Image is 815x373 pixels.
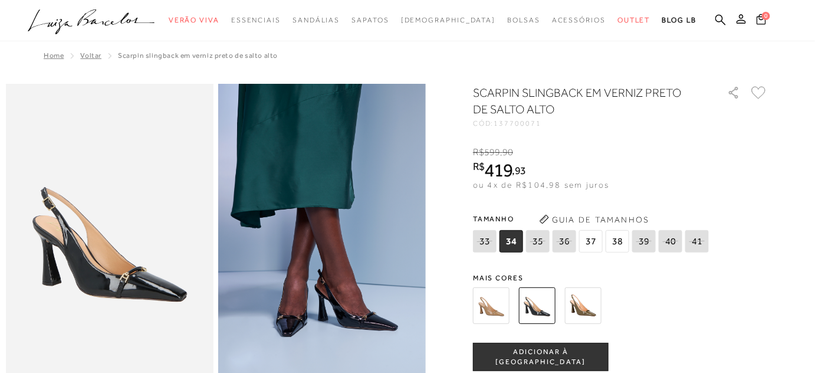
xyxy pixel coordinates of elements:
span: BLOG LB [662,16,696,24]
i: R$ [473,161,485,172]
a: categoryNavScreenReaderText [293,9,340,31]
img: SCARPIN SLINGBACK EM VERNIZ BEGE ARGILA DE SALTO ALTO [473,287,510,324]
i: , [512,165,526,176]
a: categoryNavScreenReaderText [552,9,606,31]
span: 37 [579,230,603,253]
span: Acessórios [552,16,606,24]
span: Sapatos [351,16,389,24]
span: 0 [762,12,770,20]
span: 38 [606,230,629,253]
span: SCARPIN SLINGBACK EM VERNIZ PRETO DE SALTO ALTO [118,51,278,60]
a: Voltar [80,51,101,60]
a: BLOG LB [662,9,696,31]
img: SCARPIN SLINGBACK EM VERNIZ VERDE TOMILHO DE SALTO ALTO [565,287,602,324]
a: categoryNavScreenReaderText [617,9,650,31]
a: Home [44,51,64,60]
img: SCARPIN SLINGBACK EM VERNIZ PRETO DE SALTO ALTO [519,287,556,324]
h1: SCARPIN SLINGBACK EM VERNIZ PRETO DE SALTO ALTO [473,84,694,117]
span: Sandálias [293,16,340,24]
div: CÓD: [473,120,709,127]
a: categoryNavScreenReaderText [351,9,389,31]
span: 34 [499,230,523,253]
a: categoryNavScreenReaderText [231,9,281,31]
span: 90 [502,147,513,158]
span: 137700071 [494,119,541,127]
span: [DEMOGRAPHIC_DATA] [401,16,496,24]
span: 93 [515,164,526,176]
span: Outlet [617,16,650,24]
a: categoryNavScreenReaderText [507,9,540,31]
span: Tamanho [473,210,712,228]
button: Guia de Tamanhos [535,210,653,229]
button: ADICIONAR À [GEOGRAPHIC_DATA] [473,343,609,371]
span: Mais cores [473,274,768,282]
span: 599 [484,147,500,158]
span: Bolsas [507,16,540,24]
a: noSubCategoriesText [401,9,496,31]
span: ou 4x de R$104,98 sem juros [473,180,609,189]
a: categoryNavScreenReaderText [169,9,219,31]
span: ADICIONAR À [GEOGRAPHIC_DATA] [474,347,608,368]
span: 41 [685,230,709,253]
button: 0 [753,13,770,29]
span: 36 [553,230,576,253]
i: , [501,147,514,158]
span: Verão Viva [169,16,219,24]
span: Essenciais [231,16,281,24]
span: 33 [473,230,497,253]
span: 40 [659,230,682,253]
i: R$ [473,147,484,158]
span: 419 [485,159,512,181]
span: 39 [632,230,656,253]
span: 35 [526,230,550,253]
